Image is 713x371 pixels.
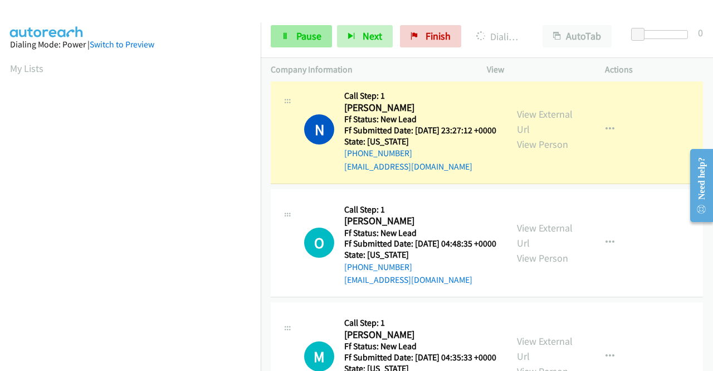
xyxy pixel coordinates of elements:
h5: Ff Submitted Date: [DATE] 23:27:12 +0000 [344,125,496,136]
a: View Person [517,252,568,264]
h5: Ff Submitted Date: [DATE] 04:35:33 +0000 [344,352,496,363]
h1: O [304,228,334,258]
span: Pause [296,30,321,42]
p: Dialing [PERSON_NAME] [476,29,522,44]
a: View External Url [517,108,573,136]
div: Dialing Mode: Power | [10,38,251,51]
h5: Call Step: 1 [344,317,496,329]
h5: Ff Status: New Lead [344,341,496,352]
a: [EMAIL_ADDRESS][DOMAIN_NAME] [344,274,472,285]
h5: State: [US_STATE] [344,136,496,147]
a: View External Url [517,221,573,249]
button: AutoTab [543,25,612,47]
a: Finish [400,25,461,47]
a: [PHONE_NUMBER] [344,148,412,158]
a: View External Url [517,335,573,363]
p: Company Information [271,63,467,76]
a: View Person [517,138,568,151]
h1: N [304,114,334,144]
span: Next [363,30,382,42]
h5: State: [US_STATE] [344,249,496,261]
h2: [PERSON_NAME] [344,102,493,114]
h5: Call Step: 1 [344,90,496,102]
h5: Call Step: 1 [344,204,496,215]
iframe: Resource Center [681,141,713,230]
h2: [PERSON_NAME] [344,329,496,341]
h5: Ff Status: New Lead [344,114,496,125]
a: [EMAIL_ADDRESS][DOMAIN_NAME] [344,161,472,172]
a: My Lists [10,62,43,75]
a: [PHONE_NUMBER] [344,262,412,272]
div: 0 [698,25,703,40]
a: Switch to Preview [90,39,154,50]
h5: Ff Status: New Lead [344,228,496,239]
h2: [PERSON_NAME] [344,215,496,228]
h5: Ff Submitted Date: [DATE] 04:48:35 +0000 [344,238,496,249]
p: View [487,63,585,76]
span: Finish [426,30,451,42]
p: Actions [605,63,703,76]
a: Pause [271,25,332,47]
button: Next [337,25,393,47]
